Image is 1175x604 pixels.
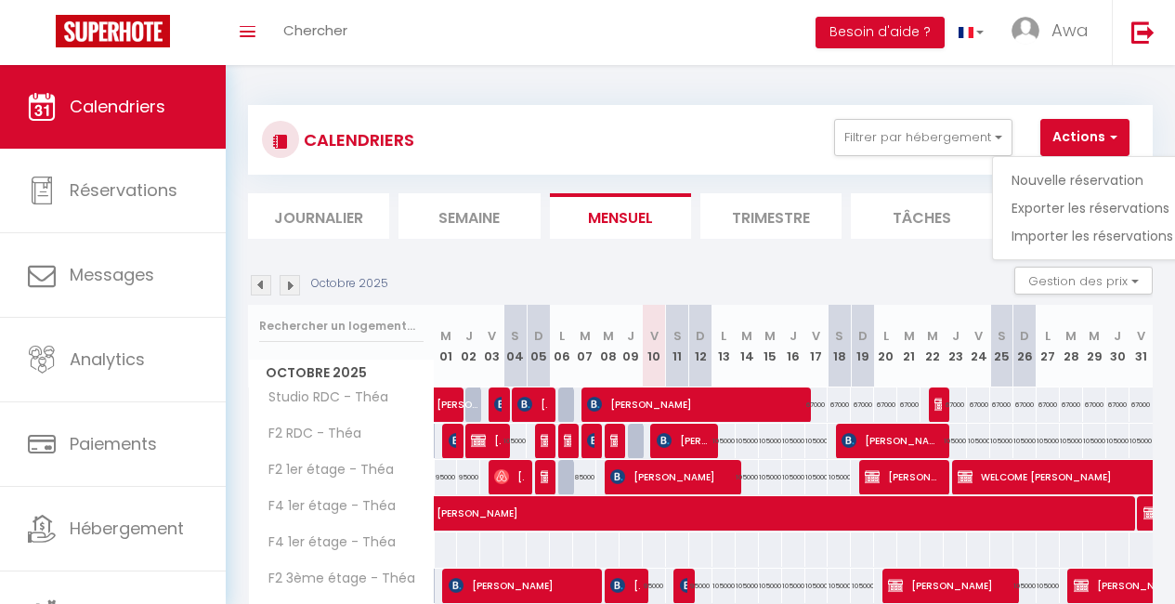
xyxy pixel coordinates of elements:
[759,305,782,387] th: 15
[874,305,897,387] th: 20
[449,568,590,603] span: [PERSON_NAME]
[283,20,347,40] span: Chercher
[534,327,543,345] abbr: D
[440,327,451,345] abbr: M
[1037,424,1060,458] div: 105000
[874,387,897,422] div: 67000
[934,387,942,422] span: WELCOME [PERSON_NAME]
[457,305,480,387] th: 02
[782,305,805,387] th: 16
[1083,387,1106,422] div: 67000
[449,423,456,458] span: [PERSON_NAME]
[1020,327,1029,345] abbr: D
[689,569,712,603] div: 95000
[712,424,736,458] div: 105000
[967,387,990,422] div: 67000
[812,327,820,345] abbr: V
[70,263,154,286] span: Messages
[70,348,145,371] span: Analytics
[564,423,571,458] span: [PERSON_NAME]
[610,459,729,494] span: [PERSON_NAME]
[541,423,548,458] span: [PERSON_NAME] [PERSON_NAME]
[851,193,992,239] li: Tâches
[1012,222,1173,250] a: Importer les réservations
[897,387,920,422] div: 67000
[888,568,1007,603] span: [PERSON_NAME]
[643,305,666,387] th: 10
[550,305,573,387] th: 06
[465,327,473,345] abbr: J
[1131,20,1155,44] img: logout
[252,532,400,553] span: F4 1er étage - Théa
[851,387,874,422] div: 67000
[842,423,938,458] span: [PERSON_NAME]
[736,424,759,458] div: 105000
[828,305,851,387] th: 18
[736,305,759,387] th: 14
[741,327,752,345] abbr: M
[1083,424,1106,458] div: 105000
[673,327,682,345] abbr: S
[883,327,889,345] abbr: L
[1129,387,1153,422] div: 67000
[805,305,829,387] th: 17
[249,360,434,387] span: Octobre 2025
[427,496,450,532] a: [PERSON_NAME]
[488,327,496,345] abbr: V
[70,517,184,540] span: Hébergement
[517,387,547,422] span: [PERSON_NAME]
[944,305,967,387] th: 23
[1051,19,1089,42] span: Awa
[610,423,618,458] span: [PERSON_NAME]
[437,377,479,413] span: [PERSON_NAME]
[503,424,527,458] div: 105000
[1013,387,1037,422] div: 67000
[494,387,502,422] span: [PERSON_NAME]
[1089,327,1100,345] abbr: M
[952,327,960,345] abbr: J
[299,119,414,161] h3: CALENDRIERS
[573,305,596,387] th: 07
[70,178,177,202] span: Réservations
[596,305,620,387] th: 08
[828,569,851,603] div: 105000
[1013,424,1037,458] div: 105000
[252,387,393,408] span: Studio RDC - Théa
[967,305,990,387] th: 24
[480,305,503,387] th: 03
[1106,305,1129,387] th: 30
[805,424,829,458] div: 105000
[974,327,983,345] abbr: V
[805,387,829,422] div: 67000
[782,569,805,603] div: 105000
[990,424,1013,458] div: 105000
[851,305,874,387] th: 19
[657,423,709,458] span: [PERSON_NAME] [PERSON_NAME]
[435,460,458,494] div: 95000
[736,460,759,494] div: 105000
[650,327,659,345] abbr: V
[828,387,851,422] div: 67000
[1037,305,1060,387] th: 27
[1013,305,1037,387] th: 26
[990,305,1013,387] th: 25
[696,327,705,345] abbr: D
[252,569,420,589] span: F2 3ème étage - Théa
[471,423,501,458] span: [PERSON_NAME]
[1129,424,1153,458] div: 105000
[998,327,1006,345] abbr: S
[834,119,1012,156] button: Filtrer par hébergement
[435,305,458,387] th: 01
[620,305,643,387] th: 09
[782,460,805,494] div: 105000
[721,327,726,345] abbr: L
[610,568,640,603] span: [PERSON_NAME]
[927,327,938,345] abbr: M
[790,327,797,345] abbr: J
[712,569,736,603] div: 105000
[759,424,782,458] div: 105000
[967,424,990,458] div: 105000
[759,460,782,494] div: 105000
[1013,569,1037,603] div: 105000
[1106,387,1129,422] div: 67000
